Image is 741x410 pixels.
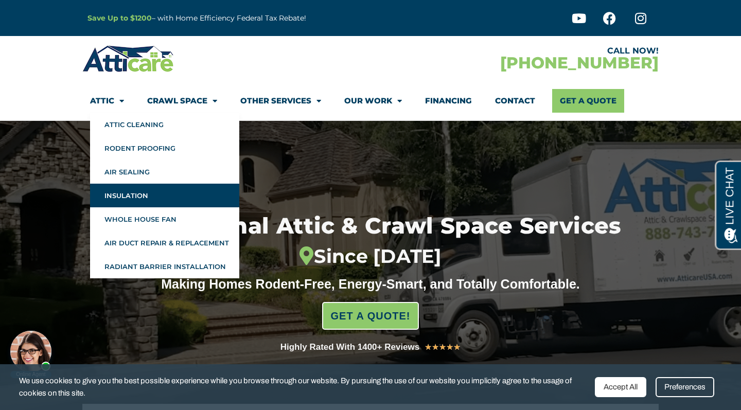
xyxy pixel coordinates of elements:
a: Radiant Barrier Installation [90,255,239,278]
a: Save Up to $1200 [87,13,152,23]
i: ★ [453,341,461,354]
a: Insulation [90,184,239,207]
a: Financing [425,89,472,113]
p: – with Home Efficiency Federal Tax Rebate! [87,12,421,24]
a: Air Duct Repair & Replacement [90,231,239,255]
h1: Professional Attic & Crawl Space Services [68,215,673,268]
span: Opens a chat window [25,8,83,21]
div: 5/5 [425,341,461,354]
div: Preferences [656,377,714,397]
a: GET A QUOTE! [322,302,419,330]
i: ★ [432,341,439,354]
ul: Attic [90,113,239,278]
a: Attic [90,89,124,113]
span: GET A QUOTE! [331,306,411,326]
a: Whole House Fan [90,207,239,231]
div: Making Homes Rodent-Free, Energy-Smart, and Totally Comfortable. [142,276,599,292]
span: We use cookies to give you the best possible experience while you browse through our website. By ... [19,375,587,400]
i: ★ [439,341,446,354]
a: Crawl Space [147,89,217,113]
div: Highly Rated With 1400+ Reviews [280,340,420,354]
a: Contact [495,89,535,113]
a: Air Sealing [90,160,239,184]
a: Rodent Proofing [90,136,239,160]
a: Get A Quote [552,89,624,113]
div: CALL NOW! [370,47,659,55]
div: Since [DATE] [68,245,673,268]
nav: Menu [90,89,651,113]
i: ★ [446,341,453,354]
a: Our Work [344,89,402,113]
a: Other Services [240,89,321,113]
iframe: Chat Invitation [5,328,57,379]
div: Accept All [595,377,646,397]
i: ★ [425,341,432,354]
a: Attic Cleaning [90,113,239,136]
